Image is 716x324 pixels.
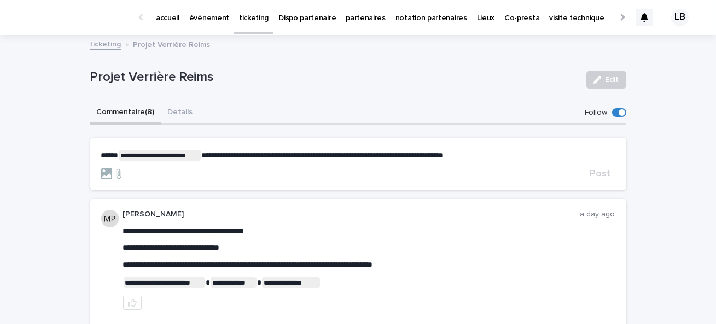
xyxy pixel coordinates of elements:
p: Follow [585,108,608,117]
p: Projet Verrière Reims [90,69,578,85]
a: ticketing [90,37,121,50]
div: LB [671,9,689,26]
button: Edit [586,71,626,89]
button: Post [586,169,615,179]
span: Post [590,169,611,179]
button: Details [161,102,200,125]
p: [PERSON_NAME] [123,210,580,219]
p: Projet Verrière Reims [133,38,211,50]
button: like this post [123,296,142,310]
button: Commentaire (8) [90,102,161,125]
img: Ls34BcGeRexTGTNfXpUC [22,7,128,28]
span: Edit [606,76,619,84]
p: a day ago [580,210,615,219]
